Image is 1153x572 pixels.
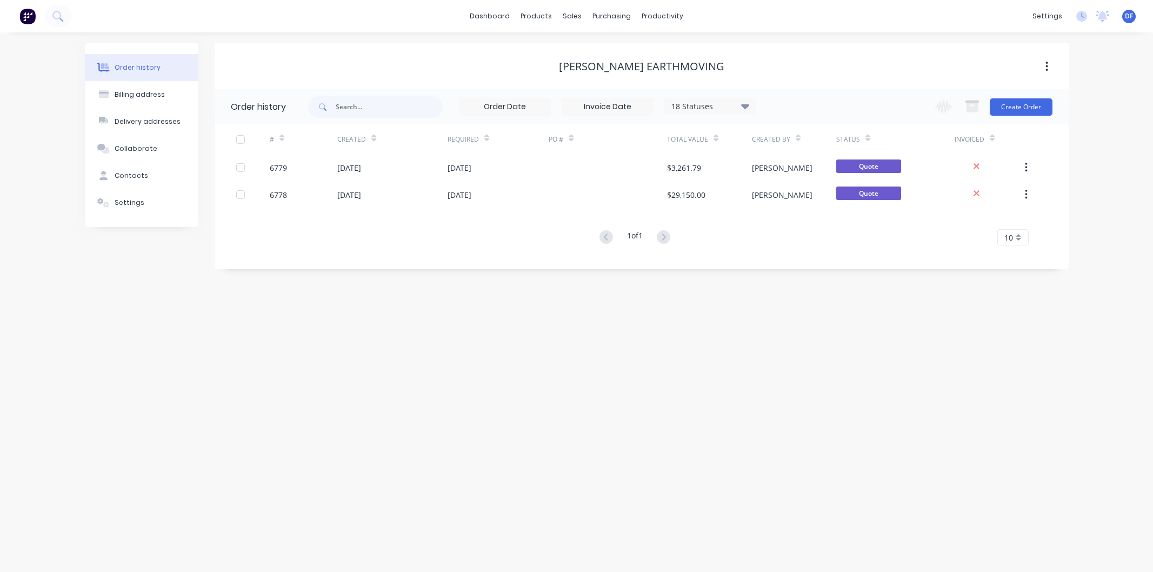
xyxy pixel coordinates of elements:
div: products [515,8,557,24]
button: Order history [85,54,198,81]
div: Status [836,135,860,144]
div: Delivery addresses [115,117,181,127]
button: Collaborate [85,135,198,162]
div: Collaborate [115,144,157,154]
button: Settings [85,189,198,216]
div: Contacts [115,171,148,181]
input: Invoice Date [562,99,653,115]
span: Quote [836,159,901,173]
div: Created [337,124,447,154]
div: Created By [752,124,836,154]
a: dashboard [464,8,515,24]
div: [DATE] [448,189,471,201]
div: PO # [549,124,667,154]
div: Status [836,124,955,154]
span: Quote [836,187,901,200]
div: Created [337,135,366,144]
div: [PERSON_NAME] [752,162,812,174]
div: Billing address [115,90,165,99]
img: Factory [19,8,36,24]
div: 18 Statuses [665,101,756,112]
div: Required [448,135,479,144]
div: Order history [231,101,286,114]
span: 10 [1004,232,1013,243]
div: [DATE] [337,189,361,201]
div: sales [557,8,587,24]
div: Total Value [667,124,751,154]
div: Invoiced [955,135,984,144]
div: $29,150.00 [667,189,705,201]
div: PO # [549,135,563,144]
div: # [270,135,274,144]
div: Created By [752,135,790,144]
div: purchasing [587,8,636,24]
input: Order Date [459,99,550,115]
button: Contacts [85,162,198,189]
div: Invoiced [955,124,1022,154]
div: 1 of 1 [627,230,643,245]
div: settings [1027,8,1068,24]
div: [PERSON_NAME] [752,189,812,201]
span: DF [1125,11,1133,21]
div: $3,261.79 [667,162,701,174]
input: Search... [336,96,443,118]
div: [PERSON_NAME] Earthmoving [559,60,724,73]
div: Settings [115,198,144,208]
div: 6779 [270,162,287,174]
div: productivity [636,8,689,24]
button: Delivery addresses [85,108,198,135]
div: 6778 [270,189,287,201]
div: Total Value [667,135,708,144]
div: [DATE] [337,162,361,174]
button: Create Order [990,98,1052,116]
div: Order history [115,63,161,72]
button: Billing address [85,81,198,108]
div: Required [448,124,549,154]
div: [DATE] [448,162,471,174]
div: # [270,124,337,154]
